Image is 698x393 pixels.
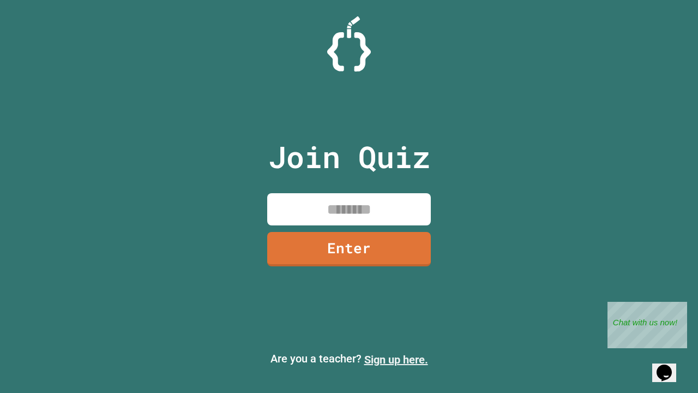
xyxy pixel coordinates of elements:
img: Logo.svg [327,16,371,72]
iframe: chat widget [652,349,687,382]
a: Sign up here. [364,353,428,366]
a: Enter [267,232,431,266]
p: Join Quiz [268,134,430,180]
iframe: chat widget [607,302,687,348]
p: Are you a teacher? [9,350,689,368]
